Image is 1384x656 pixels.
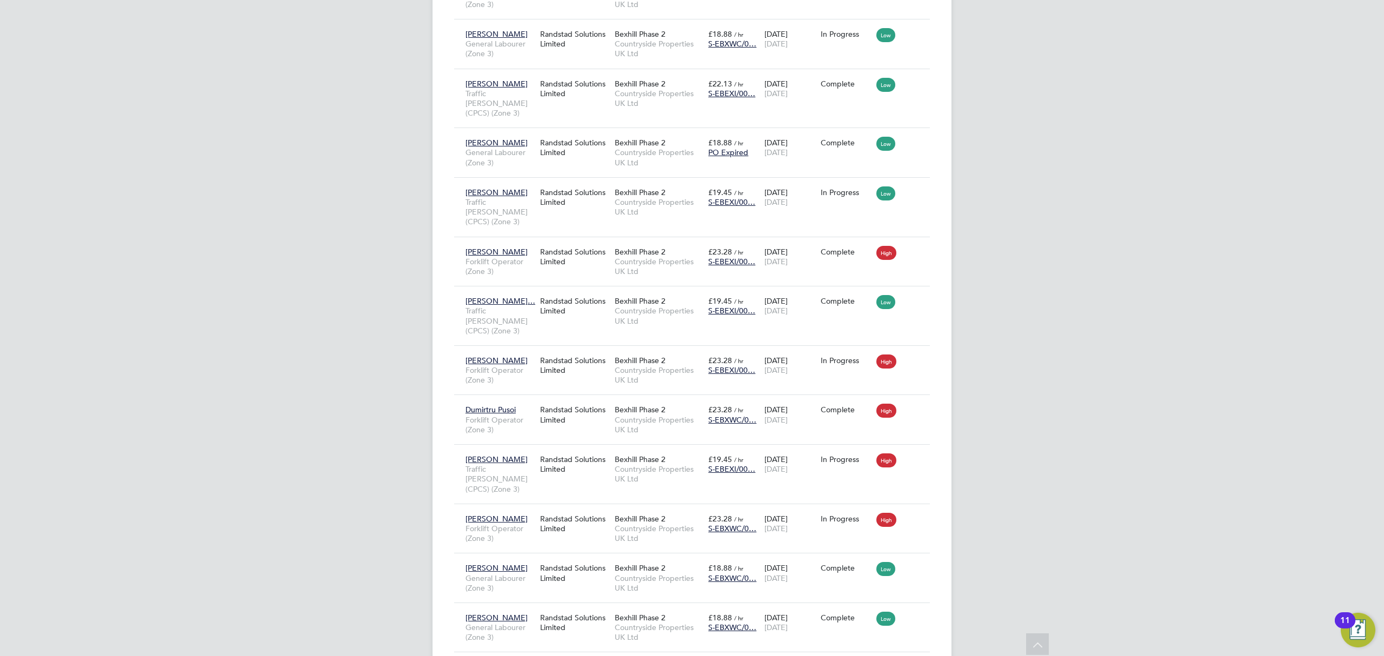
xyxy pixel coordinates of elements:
span: Bexhill Phase 2 [615,79,666,89]
span: Low [876,295,895,309]
span: / hr [734,614,743,622]
span: S-EBEXI/00… [708,464,755,474]
span: S-EBXWC/0… [708,524,756,533]
span: General Labourer (Zone 3) [465,573,535,593]
span: £18.88 [708,138,732,148]
span: [PERSON_NAME] [465,29,528,39]
span: Traffic [PERSON_NAME] (CPCS) (Zone 3) [465,306,535,336]
span: General Labourer (Zone 3) [465,148,535,167]
span: [DATE] [764,306,788,316]
div: [DATE] [762,242,818,272]
span: Countryside Properties UK Ltd [615,148,703,167]
span: Bexhill Phase 2 [615,613,666,622]
div: [DATE] [762,558,818,588]
span: High [876,513,896,527]
a: [PERSON_NAME]General Labourer (Zone 3)Randstad Solutions LimitedBexhill Phase 2Countryside Proper... [463,557,930,566]
span: [DATE] [764,415,788,425]
div: Randstad Solutions Limited [537,242,612,272]
div: In Progress [821,454,871,464]
span: / hr [734,564,743,572]
span: Low [876,186,895,200]
span: Bexhill Phase 2 [615,356,666,365]
span: S-EBEXI/00… [708,89,755,98]
div: Complete [821,405,871,414]
div: Randstad Solutions Limited [537,132,612,163]
div: [DATE] [762,607,818,638]
span: General Labourer (Zone 3) [465,622,535,642]
div: Randstad Solutions Limited [537,350,612,380]
span: Bexhill Phase 2 [615,296,666,306]
span: £19.45 [708,188,732,197]
span: [DATE] [764,148,788,157]
span: High [876,404,896,418]
span: [PERSON_NAME] [465,247,528,257]
span: £23.28 [708,356,732,365]
span: Countryside Properties UK Ltd [615,306,703,325]
span: [PERSON_NAME]… [465,296,535,306]
div: [DATE] [762,291,818,321]
span: / hr [734,30,743,38]
span: / hr [734,357,743,365]
span: [DATE] [764,622,788,632]
span: Countryside Properties UK Ltd [615,415,703,434]
span: Countryside Properties UK Ltd [615,573,703,593]
a: [PERSON_NAME]General Labourer (Zone 3)Randstad Solutions LimitedBexhill Phase 2Countryside Proper... [463,607,930,616]
span: £23.28 [708,247,732,257]
span: £23.28 [708,514,732,524]
a: [PERSON_NAME]Traffic [PERSON_NAME] (CPCS) (Zone 3)Randstad Solutions LimitedBexhill Phase 2Countr... [463,73,930,82]
span: Bexhill Phase 2 [615,247,666,257]
div: [DATE] [762,449,818,479]
span: [DATE] [764,257,788,266]
span: £18.88 [708,563,732,573]
div: Complete [821,79,871,89]
span: Countryside Properties UK Ltd [615,622,703,642]
a: [PERSON_NAME]Forklift Operator (Zone 3)Randstad Solutions LimitedBexhill Phase 2Countryside Prope... [463,350,930,359]
span: Bexhill Phase 2 [615,188,666,197]
a: [PERSON_NAME]…Traffic [PERSON_NAME] (CPCS) (Zone 3)Randstad Solutions LimitedBexhill Phase 2Count... [463,290,930,299]
span: Bexhill Phase 2 [615,29,666,39]
div: [DATE] [762,182,818,212]
span: £23.28 [708,405,732,414]
span: Low [876,28,895,42]
span: Forklift Operator (Zone 3) [465,524,535,543]
span: General Labourer (Zone 3) [465,39,535,58]
span: Countryside Properties UK Ltd [615,197,703,217]
span: Bexhill Phase 2 [615,514,666,524]
span: S-EBEXI/00… [708,306,755,316]
a: [PERSON_NAME]Traffic [PERSON_NAME] (CPCS) (Zone 3)Randstad Solutions LimitedBexhill Phase 2Countr... [463,182,930,191]
a: [PERSON_NAME]Traffic [PERSON_NAME] (CPCS) (Zone 3)Randstad Solutions LimitedBexhill Phase 2Countr... [463,449,930,458]
span: [PERSON_NAME] [465,563,528,573]
span: Countryside Properties UK Ltd [615,89,703,108]
span: / hr [734,139,743,147]
div: Randstad Solutions Limited [537,399,612,430]
div: Complete [821,296,871,306]
span: [PERSON_NAME] [465,514,528,524]
span: / hr [734,515,743,523]
div: In Progress [821,29,871,39]
div: Randstad Solutions Limited [537,73,612,104]
span: [PERSON_NAME] [465,454,528,464]
div: Complete [821,138,871,148]
span: / hr [734,406,743,414]
span: S-EBXWC/0… [708,573,756,583]
div: In Progress [821,188,871,197]
span: [DATE] [764,464,788,474]
span: [DATE] [764,39,788,49]
div: In Progress [821,514,871,524]
a: Dumirtru PusoiForklift Operator (Zone 3)Randstad Solutions LimitedBexhill Phase 2Countryside Prop... [463,399,930,408]
a: [PERSON_NAME]General Labourer (Zone 3)Randstad Solutions LimitedBexhill Phase 2Countryside Proper... [463,132,930,141]
span: [PERSON_NAME] [465,138,528,148]
div: Randstad Solutions Limited [537,449,612,479]
span: [PERSON_NAME] [465,188,528,197]
span: [PERSON_NAME] [465,79,528,89]
span: £19.45 [708,296,732,306]
span: [PERSON_NAME] [465,356,528,365]
span: £18.88 [708,613,732,622]
span: S-EBEXI/00… [708,197,755,207]
span: [PERSON_NAME] [465,613,528,622]
span: High [876,246,896,260]
span: High [876,354,896,369]
span: / hr [734,80,743,88]
span: Countryside Properties UK Ltd [615,257,703,276]
span: £19.45 [708,454,732,464]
